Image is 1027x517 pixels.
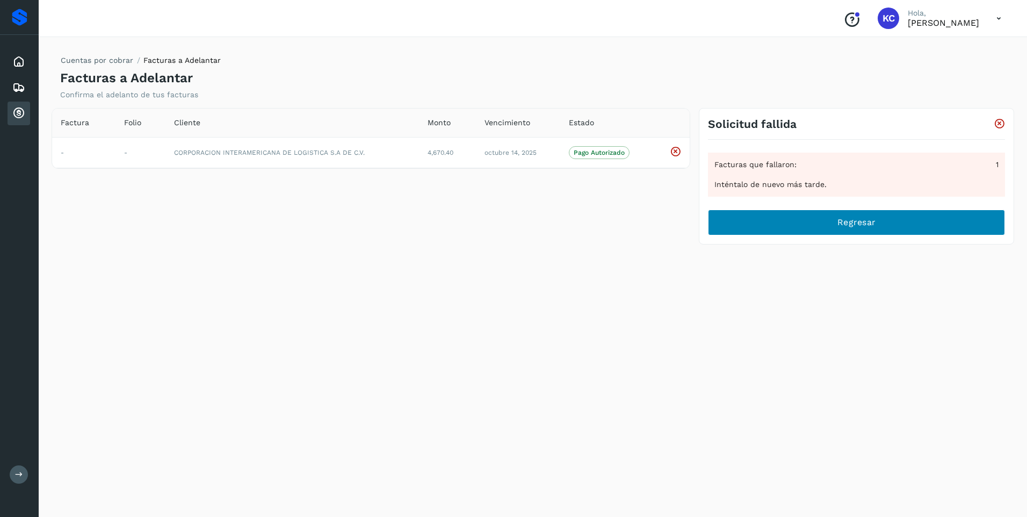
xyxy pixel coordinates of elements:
div: Cuentas por cobrar [8,102,30,125]
span: Folio [124,117,141,128]
span: 1 [996,159,999,170]
span: Estado [569,117,594,128]
span: octubre 14, 2025 [484,149,537,156]
a: Cuentas por cobrar [61,56,133,64]
td: CORPORACION INTERAMERICANA DE LOGISTICA S.A DE C.V. [165,137,419,168]
td: - [115,137,165,168]
td: - [52,137,115,168]
div: Inicio [8,50,30,74]
button: Regresar [708,210,1005,235]
h3: Solicitud fallida [708,117,797,131]
span: Facturas a Adelantar [143,56,221,64]
span: Regresar [837,217,876,228]
span: Vencimiento [484,117,530,128]
p: Confirma el adelanto de tus facturas [60,90,198,99]
nav: breadcrumb [60,55,221,70]
div: Inténtalo de nuevo más tarde. [714,179,999,190]
p: Karim Canchola Ceballos [908,18,979,28]
div: Facturas que fallaron: [714,159,999,170]
span: Cliente [174,117,200,128]
h4: Facturas a Adelantar [60,70,193,86]
p: Hola, [908,9,979,18]
div: Embarques [8,76,30,99]
span: Factura [61,117,89,128]
span: Monto [428,117,451,128]
span: 4,670.40 [428,149,453,156]
p: Pago Autorizado [574,149,625,156]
